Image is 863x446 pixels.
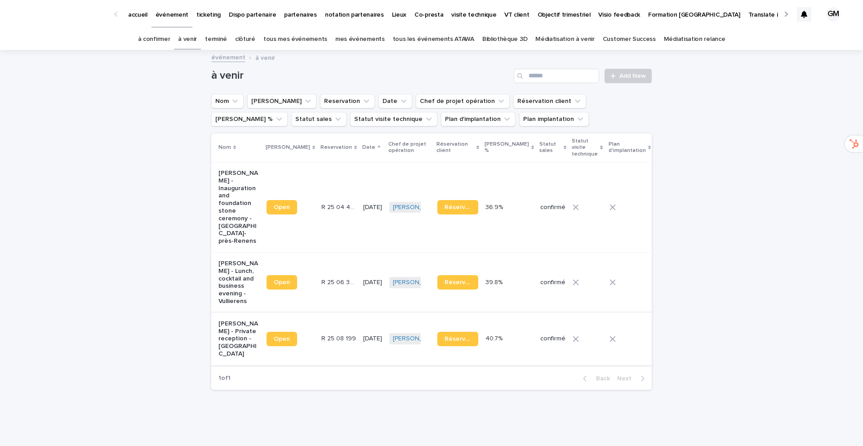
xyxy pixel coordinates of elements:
[211,252,708,312] tr: [PERSON_NAME] - Lunch, cocktail and business evening - VullierensOpenR 25 06 3526R 25 06 3526 [DA...
[235,29,255,50] a: clôturé
[321,202,358,211] p: R 25 04 4139
[664,29,725,50] a: Médiatisation relance
[247,94,316,108] button: Lien Stacker
[350,112,437,126] button: Statut visite technique
[138,29,170,50] a: à confirmer
[416,94,510,108] button: Chef de projet opération
[393,29,474,50] a: tous les événements ATAWA
[393,279,442,286] a: [PERSON_NAME]
[211,52,245,62] a: événement
[263,29,327,50] a: tous mes événements
[211,162,708,252] tr: [PERSON_NAME] - Inauguration and foundation stone ceremony - [GEOGRAPHIC_DATA]-près-RenensOpenR 2...
[178,29,197,50] a: à venir
[335,29,385,50] a: mes événements
[539,139,561,156] p: Statut sales
[393,335,442,343] a: [PERSON_NAME]
[274,204,290,210] span: Open
[519,112,589,126] button: Plan implantation
[218,320,259,358] p: [PERSON_NAME] - Private reception - [GEOGRAPHIC_DATA]
[274,279,290,285] span: Open
[393,204,442,211] a: [PERSON_NAME]
[445,204,471,210] span: Réservation
[826,7,841,22] div: GM
[619,73,646,79] span: Add New
[267,200,297,214] a: Open
[485,139,529,156] p: [PERSON_NAME] %
[321,277,358,286] p: R 25 06 3526
[482,29,527,50] a: Bibliothèque 3D
[218,169,259,245] p: [PERSON_NAME] - Inauguration and foundation stone ceremony - [GEOGRAPHIC_DATA]-près-Renens
[540,204,565,211] p: confirmé
[211,69,510,82] h1: à venir
[540,335,565,343] p: confirmé
[363,335,382,343] p: [DATE]
[540,279,565,286] p: confirmé
[437,275,478,290] a: Réservation
[441,112,516,126] button: Plan d'implantation
[211,367,238,389] p: 1 of 1
[291,112,347,126] button: Statut sales
[266,143,310,152] p: [PERSON_NAME]
[572,136,598,159] p: Statut visite technique
[267,332,297,346] a: Open
[437,332,478,346] a: Réservation
[445,336,471,342] span: Réservation
[605,69,652,83] a: Add New
[485,277,504,286] p: 39.8%
[362,143,375,152] p: Date
[576,375,614,383] button: Back
[274,336,290,342] span: Open
[436,139,474,156] p: Réservation client
[445,279,471,285] span: Réservation
[591,375,610,382] span: Back
[267,275,297,290] a: Open
[320,143,352,152] p: Reservation
[363,279,382,286] p: [DATE]
[535,29,595,50] a: Médiatisation à venir
[218,260,259,305] p: [PERSON_NAME] - Lunch, cocktail and business evening - Vullierens
[614,375,652,383] button: Next
[485,333,504,343] p: 40.7%
[211,94,244,108] button: Nom
[321,333,358,343] p: R 25 08 199
[514,69,599,83] input: Search
[378,94,412,108] button: Date
[320,94,375,108] button: Reservation
[513,94,586,108] button: Réservation client
[388,139,431,156] p: Chef de projet opération
[211,312,708,365] tr: [PERSON_NAME] - Private reception - [GEOGRAPHIC_DATA]OpenR 25 08 199R 25 08 199 [DATE][PERSON_NAM...
[18,5,105,23] img: Ls34BcGeRexTGTNfXpUC
[485,202,505,211] p: 36.9%
[603,29,656,50] a: Customer Success
[437,200,478,214] a: Réservation
[363,204,382,211] p: [DATE]
[617,375,637,382] span: Next
[211,112,288,126] button: Marge %
[205,29,227,50] a: terminé
[218,143,231,152] p: Nom
[255,52,275,62] p: à venir
[609,139,646,156] p: Plan d'implantation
